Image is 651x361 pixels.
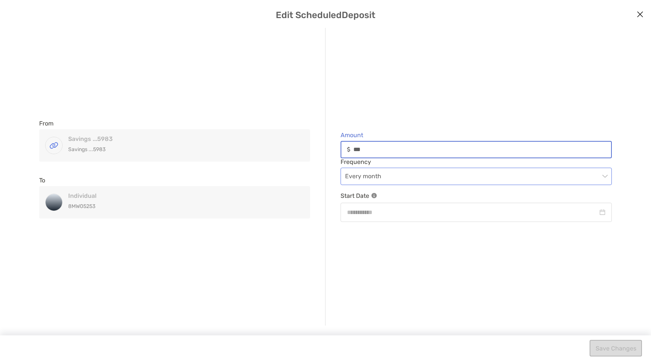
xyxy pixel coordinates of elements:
label: From [39,120,53,127]
p: 8MW05253 [68,202,281,211]
button: Close modal [634,9,646,20]
p: Savings ...5983 [68,145,281,154]
img: Savings ...5983 [46,137,62,154]
span: Every month [345,168,607,185]
p: Start Date [341,191,612,200]
span: Frequency [341,158,612,165]
input: Amountinput icon [353,146,611,153]
h5: Edit Scheduled Deposit [9,10,642,20]
img: Information Icon [371,193,377,198]
img: Individual [46,194,62,211]
h4: Savings ...5983 [68,135,281,142]
img: input icon [347,147,350,152]
h4: Individual [68,192,281,199]
span: Amount [341,132,612,139]
label: To [39,177,45,184]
